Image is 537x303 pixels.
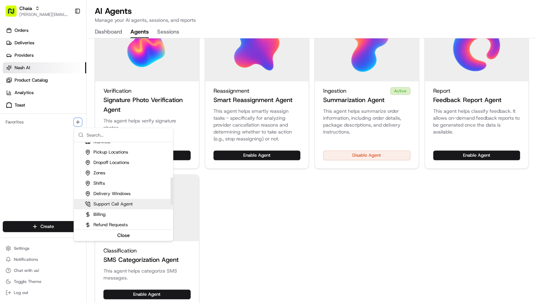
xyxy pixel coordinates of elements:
[7,66,19,79] img: 1736555255976-a54dd68f-1ca7-489b-9aae-adbdc363a1c4
[7,28,126,39] p: Welcome 👋
[49,117,84,122] a: Powered byPylon
[75,230,172,240] button: Close
[85,222,128,228] div: Refund Requests
[85,170,105,176] div: Zones
[24,73,88,79] div: We're available if you need us!
[69,117,84,122] span: Pylon
[58,101,64,107] div: 💻
[18,45,114,52] input: Clear
[118,68,126,76] button: Start new chat
[85,180,105,186] div: Shifts
[85,201,133,207] div: Support Call Agent
[24,66,113,73] div: Start new chat
[74,142,173,241] div: Suggestions
[56,98,114,110] a: 💻API Documentation
[85,139,111,145] div: Manifest
[85,159,129,166] div: Dropoff Locations
[7,101,12,107] div: 📗
[65,100,111,107] span: API Documentation
[85,211,106,218] div: Billing
[14,100,53,107] span: Knowledge Base
[4,98,56,110] a: 📗Knowledge Base
[85,191,130,197] div: Delivery Windows
[7,7,21,21] img: Nash
[87,128,169,142] input: Search...
[85,149,128,155] div: Pickup Locations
